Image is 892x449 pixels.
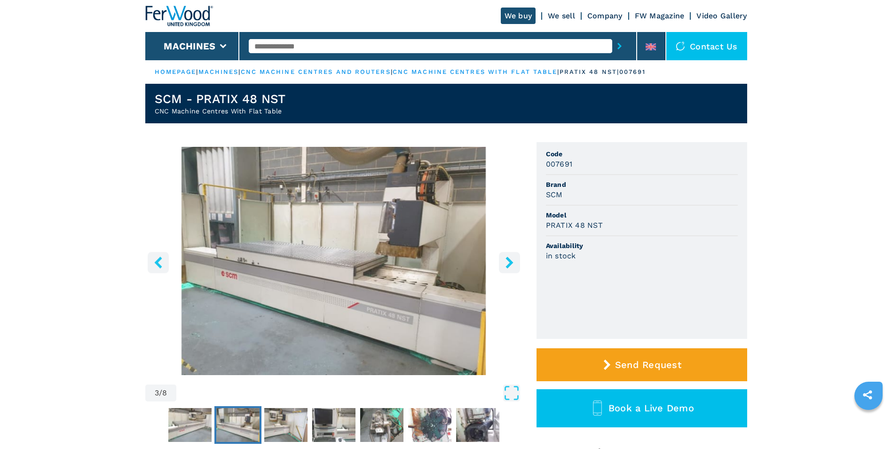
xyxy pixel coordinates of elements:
[145,147,522,375] div: Go to Slide 3
[608,402,694,414] span: Book a Live Demo
[155,68,197,75] a: HOMEPAGE
[262,406,309,444] button: Go to Slide 4
[155,389,159,397] span: 3
[537,389,747,427] button: Book a Live Demo
[454,406,501,444] button: Go to Slide 8
[615,359,681,370] span: Send Request
[557,68,559,75] span: |
[312,408,355,442] img: 5f0d4f72e2ad1310a58fcfedcfd62f7e
[635,11,685,20] a: FW Magazine
[548,11,575,20] a: We sell
[499,252,520,273] button: right-button
[166,406,213,444] button: Go to Slide 2
[168,408,212,442] img: 2e34da69f2f675d7212f8cfeb0816973
[676,41,685,51] img: Contact us
[546,220,603,231] h3: PRATIX 48 NST
[501,8,536,24] a: We buy
[162,389,167,397] span: 8
[612,35,627,57] button: submit-button
[360,408,403,442] img: e2daeda2a1cab50cc45c4102890a60e4
[358,406,405,444] button: Go to Slide 6
[546,149,738,159] span: Code
[406,406,453,444] button: Go to Slide 7
[238,68,240,75] span: |
[155,106,286,116] h2: CNC Machine Centres With Flat Table
[587,11,623,20] a: Company
[537,348,747,381] button: Send Request
[264,408,308,442] img: 228329d00fe1b1f08227ddc7a34e0c18
[546,210,738,220] span: Model
[456,408,499,442] img: 2b9eb488da51169ce90d000baba71213
[546,189,563,200] h3: SCM
[546,159,573,169] h3: 007691
[391,68,393,75] span: |
[148,252,169,273] button: left-button
[214,406,261,444] button: Go to Slide 3
[196,68,198,75] span: |
[155,91,286,106] h1: SCM - PRATIX 48 NST
[179,385,520,401] button: Open Fullscreen
[666,32,747,60] div: Contact us
[546,180,738,189] span: Brand
[619,68,646,76] p: 007691
[696,11,747,20] a: Video Gallery
[145,406,522,444] nav: Thumbnail Navigation
[408,408,451,442] img: 0f3d648015ff0d8ee1ce008eaac00cff
[310,406,357,444] button: Go to Slide 5
[560,68,619,76] p: pratix 48 nst |
[159,389,162,397] span: /
[393,68,558,75] a: cnc machine centres with flat table
[198,68,239,75] a: machines
[145,147,522,375] img: CNC Machine Centres With Flat Table SCM PRATIX 48 NST
[164,40,215,52] button: Machines
[546,250,576,261] h3: in stock
[852,407,885,442] iframe: Chat
[241,68,391,75] a: cnc machine centres and routers
[546,241,738,250] span: Availability
[145,6,213,26] img: Ferwood
[216,408,260,442] img: 01e82d4171a18f7d2abacc75fa88ec58
[856,383,879,407] a: sharethis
